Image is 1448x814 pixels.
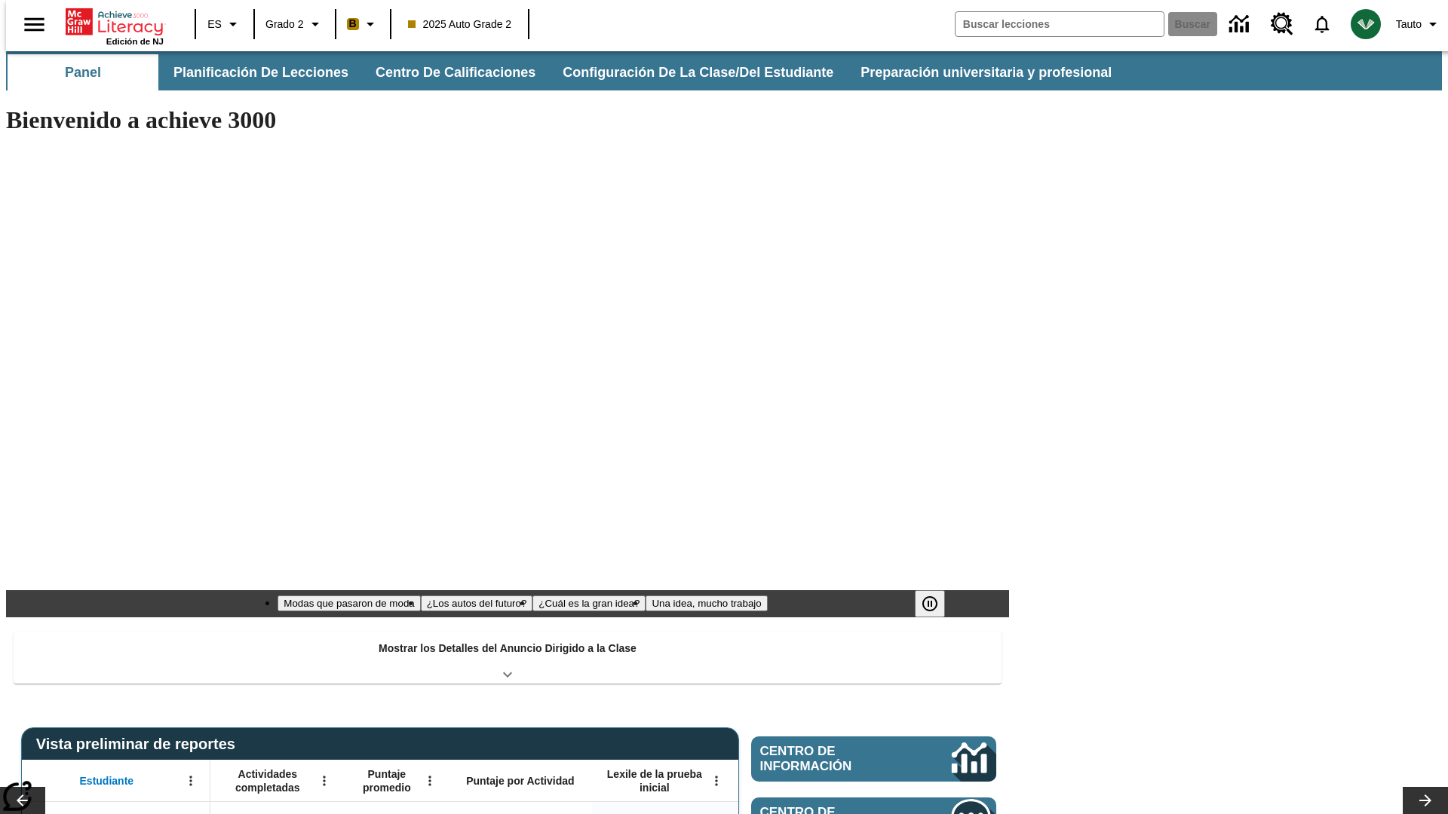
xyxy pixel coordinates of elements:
[218,767,318,794] span: Actividades completadas
[956,12,1164,36] input: Buscar campo
[1351,9,1381,39] img: avatar image
[265,17,304,32] span: Grado 2
[12,2,57,47] button: Abrir el menú lateral
[278,595,420,611] button: Diapositiva 1 Modas que pasaron de moda
[915,590,960,617] div: Pausar
[915,590,945,617] button: Pausar
[646,595,767,611] button: Diapositiva 4 Una idea, mucho trabajo
[1302,5,1342,44] a: Notificaciones
[66,5,164,46] div: Portada
[1390,11,1448,38] button: Perfil/Configuración
[408,17,512,32] span: 2025 Auto Grade 2
[760,744,901,774] span: Centro de información
[106,37,164,46] span: Edición de NJ
[1220,4,1262,45] a: Centro de información
[419,770,441,792] button: Abrir menú
[6,51,1442,90] div: Subbarra de navegación
[14,632,1002,684] div: Mostrar los Detalles del Anuncio Dirigido a la Clase
[351,767,423,794] span: Puntaje promedio
[551,54,845,90] button: Configuración de la clase/del estudiante
[6,106,1009,134] h1: Bienvenido a achieve 3000
[313,770,336,792] button: Abrir menú
[1342,5,1390,44] button: Escoja un nuevo avatar
[80,774,134,788] span: Estudiante
[532,595,646,611] button: Diapositiva 3 ¿Cuál es la gran idea?
[466,774,574,788] span: Puntaje por Actividad
[1403,787,1448,814] button: Carrusel de lecciones, seguir
[751,736,996,782] a: Centro de información
[201,11,249,38] button: Lenguaje: ES, Selecciona un idioma
[705,770,728,792] button: Abrir menú
[1396,17,1422,32] span: Tauto
[36,736,243,753] span: Vista preliminar de reportes
[848,54,1124,90] button: Preparación universitaria y profesional
[379,641,637,656] p: Mostrar los Detalles del Anuncio Dirigido a la Clase
[259,11,330,38] button: Grado: Grado 2, Elige un grado
[6,54,1125,90] div: Subbarra de navegación
[8,54,158,90] button: Panel
[66,7,164,37] a: Portada
[364,54,548,90] button: Centro de calificaciones
[179,770,202,792] button: Abrir menú
[341,11,385,38] button: Boost El color de la clase es anaranjado claro. Cambiar el color de la clase.
[161,54,360,90] button: Planificación de lecciones
[421,595,533,611] button: Diapositiva 2 ¿Los autos del futuro?
[600,767,710,794] span: Lexile de la prueba inicial
[349,14,357,33] span: B
[207,17,222,32] span: ES
[1262,4,1302,44] a: Centro de recursos, Se abrirá en una pestaña nueva.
